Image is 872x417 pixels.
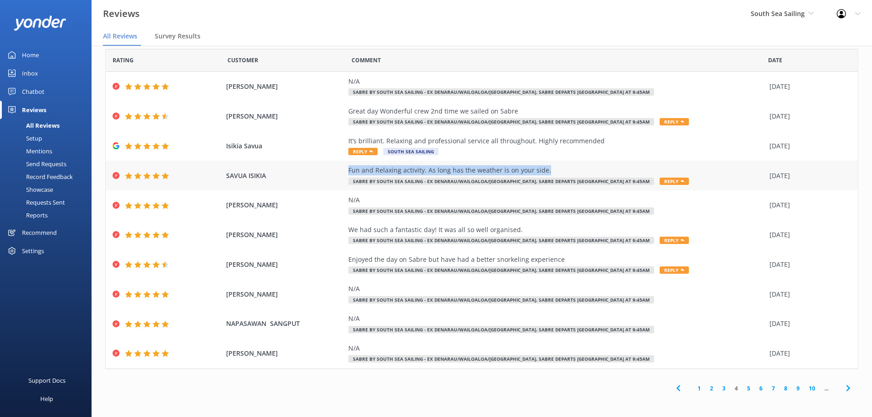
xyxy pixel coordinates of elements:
[22,82,44,101] div: Chatbot
[348,284,765,294] div: N/A
[769,171,846,181] div: [DATE]
[226,319,344,329] span: NAPASAWAN SANGPUT
[226,230,344,240] span: [PERSON_NAME]
[5,183,53,196] div: Showcase
[348,266,654,274] span: SABRE by South Sea Sailing - ex Denarau/Wailoaloa/[GEOGRAPHIC_DATA]. Sabre Departs [GEOGRAPHIC_DA...
[660,237,689,244] span: Reply
[804,384,820,393] a: 10
[348,326,654,333] span: SABRE by South Sea Sailing - ex Denarau/Wailoaloa/[GEOGRAPHIC_DATA]. Sabre Departs [GEOGRAPHIC_DA...
[348,136,765,146] div: It’s brilliant. Relaxing and professional service all throughout. Highly recommended
[769,200,846,210] div: [DATE]
[792,384,804,393] a: 9
[28,371,65,390] div: Support Docs
[348,296,654,303] span: SABRE by South Sea Sailing - ex Denarau/Wailoaloa/[GEOGRAPHIC_DATA]. Sabre Departs [GEOGRAPHIC_DA...
[5,132,92,145] a: Setup
[5,183,92,196] a: Showcase
[5,196,65,209] div: Requests Sent
[22,242,44,260] div: Settings
[755,384,767,393] a: 6
[14,16,66,31] img: yonder-white-logo.png
[226,171,344,181] span: SAVUA ISIKIA
[155,32,200,41] span: Survey Results
[348,88,654,96] span: SABRE by South Sea Sailing - ex Denarau/Wailoaloa/[GEOGRAPHIC_DATA]. Sabre Departs [GEOGRAPHIC_DA...
[769,348,846,358] div: [DATE]
[113,56,134,65] span: Date
[5,132,42,145] div: Setup
[22,64,38,82] div: Inbox
[352,56,381,65] span: Question
[103,32,137,41] span: All Reviews
[5,119,92,132] a: All Reviews
[226,81,344,92] span: [PERSON_NAME]
[348,355,654,363] span: SABRE by South Sea Sailing - ex Denarau/Wailoaloa/[GEOGRAPHIC_DATA]. Sabre Departs [GEOGRAPHIC_DA...
[348,343,765,353] div: N/A
[820,384,833,393] span: ...
[718,384,730,393] a: 3
[348,165,765,175] div: Fun and Relaxing activity. As long has the weather is on your side.
[5,119,60,132] div: All Reviews
[348,195,765,205] div: N/A
[348,118,654,125] span: SABRE by South Sea Sailing - ex Denarau/Wailoaloa/[GEOGRAPHIC_DATA]. Sabre Departs [GEOGRAPHIC_DA...
[780,384,792,393] a: 8
[348,207,654,215] span: SABRE by South Sea Sailing - ex Denarau/Wailoaloa/[GEOGRAPHIC_DATA]. Sabre Departs [GEOGRAPHIC_DA...
[767,384,780,393] a: 7
[348,237,654,244] span: SABRE by South Sea Sailing - ex Denarau/Wailoaloa/[GEOGRAPHIC_DATA]. Sabre Departs [GEOGRAPHIC_DA...
[660,266,689,274] span: Reply
[348,148,378,155] span: Reply
[5,145,92,157] a: Mentions
[742,384,755,393] a: 5
[226,289,344,299] span: [PERSON_NAME]
[348,106,765,116] div: Great day Wonderful crew 2nd time we sailed on Sabre
[769,111,846,121] div: [DATE]
[751,9,805,18] span: South Sea Sailing
[22,223,57,242] div: Recommend
[660,118,689,125] span: Reply
[227,56,258,65] span: Date
[40,390,53,408] div: Help
[730,384,742,393] a: 4
[769,319,846,329] div: [DATE]
[768,56,782,65] span: Date
[769,81,846,92] div: [DATE]
[348,76,765,87] div: N/A
[226,348,344,358] span: [PERSON_NAME]
[5,157,66,170] div: Send Requests
[769,230,846,240] div: [DATE]
[226,141,344,151] span: Isikia Savua
[226,260,344,270] span: [PERSON_NAME]
[226,200,344,210] span: [PERSON_NAME]
[348,255,765,265] div: Enjoyed the day on Sabre but have had a better snorkeling experience
[348,314,765,324] div: N/A
[5,170,92,183] a: Record Feedback
[5,209,92,222] a: Reports
[769,260,846,270] div: [DATE]
[22,46,39,64] div: Home
[348,178,654,185] span: SABRE by South Sea Sailing - ex Denarau/Wailoaloa/[GEOGRAPHIC_DATA]. Sabre Departs [GEOGRAPHIC_DA...
[5,157,92,170] a: Send Requests
[5,196,92,209] a: Requests Sent
[769,141,846,151] div: [DATE]
[5,170,73,183] div: Record Feedback
[226,111,344,121] span: [PERSON_NAME]
[22,101,46,119] div: Reviews
[383,148,439,155] span: South Sea Sailing
[348,225,765,235] div: We had such a fantastic day! It was all so well organised.
[693,384,705,393] a: 1
[5,209,48,222] div: Reports
[769,289,846,299] div: [DATE]
[103,6,140,21] h3: Reviews
[705,384,718,393] a: 2
[660,178,689,185] span: Reply
[5,145,52,157] div: Mentions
